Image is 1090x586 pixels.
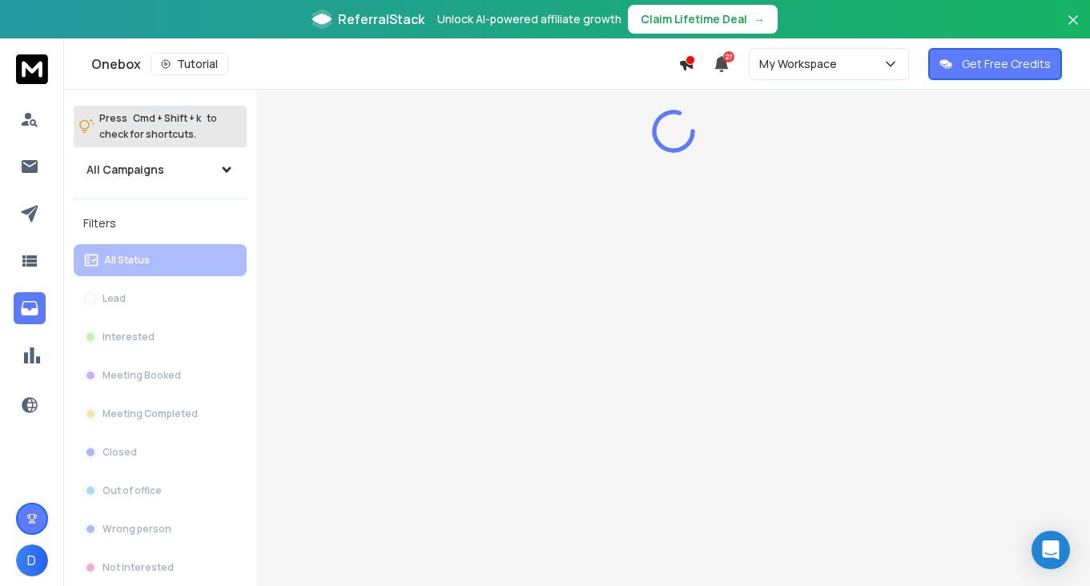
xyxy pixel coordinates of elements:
[754,11,765,27] span: →
[74,154,247,186] button: All Campaigns
[723,51,734,62] span: 27
[962,56,1051,72] p: Get Free Credits
[759,56,843,72] p: My Workspace
[338,10,424,29] span: ReferralStack
[16,544,48,576] button: D
[151,53,228,75] button: Tutorial
[928,48,1062,80] button: Get Free Credits
[1032,531,1070,569] div: Open Intercom Messenger
[86,162,164,178] h1: All Campaigns
[628,5,778,34] button: Claim Lifetime Deal→
[1063,10,1084,48] button: Close banner
[91,53,678,75] div: Onebox
[437,11,621,27] p: Unlock AI-powered affiliate growth
[74,212,247,235] h3: Filters
[131,109,203,127] span: Cmd + Shift + k
[99,110,217,142] p: Press to check for shortcuts.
